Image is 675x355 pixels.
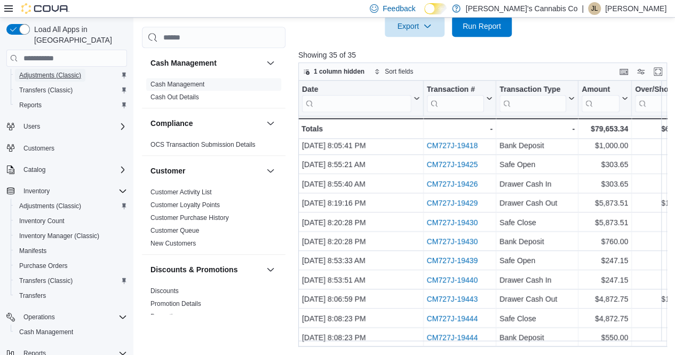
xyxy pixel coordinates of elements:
div: [DATE] 8:19:16 PM [302,196,420,209]
button: Discounts & Promotions [150,264,262,275]
a: CM727J-19430 [426,218,478,226]
a: Customer Activity List [150,188,212,196]
p: [PERSON_NAME]'s Cannabis Co [466,2,578,15]
button: Transaction Type [499,85,575,112]
div: Totals [301,122,420,135]
div: [DATE] 8:53:51 AM [302,273,420,286]
div: [DATE] 8:08:23 PM [302,331,420,344]
a: Inventory Manager (Classic) [15,230,104,242]
div: Transaction Type [499,85,566,112]
span: Load All Apps in [GEOGRAPHIC_DATA] [30,24,127,45]
div: Bank Deposit [499,331,575,344]
button: Inventory [2,184,131,199]
div: Safe Open [499,254,575,267]
a: Discounts [150,287,179,295]
button: Catalog [19,163,50,176]
div: Drawer Cash In [499,177,575,190]
button: Export [385,15,444,37]
span: JL [591,2,598,15]
a: Customers [19,142,59,155]
a: Transfers (Classic) [15,84,77,97]
div: $247.15 [582,273,628,286]
a: Reports [15,99,46,112]
span: Transfers (Classic) [15,274,127,287]
span: Operations [23,313,55,321]
a: CM727J-19425 [426,160,478,169]
div: Drawer Cash Out [499,293,575,305]
span: Promotion Details [150,299,201,308]
button: Display options [634,65,647,78]
span: Adjustments (Classic) [15,69,127,82]
div: $79,653.34 [582,122,628,135]
a: CM727J-19439 [426,256,478,265]
button: Customer [150,165,262,176]
button: Users [2,119,131,134]
img: Cova [21,3,69,14]
a: Adjustments (Classic) [15,200,85,212]
div: - [426,122,493,135]
span: Sort fields [385,67,413,76]
span: Reports [19,101,42,109]
span: Users [23,122,40,131]
div: $760.00 [582,235,628,248]
a: Promotions [150,313,183,320]
button: Reports [11,98,131,113]
div: Discounts & Promotions [142,285,285,327]
span: Inventory Count [19,217,65,225]
a: New Customers [150,240,196,247]
button: Operations [2,310,131,325]
a: CM727J-19430 [426,237,478,246]
a: CM727J-19444 [426,333,478,342]
div: [DATE] 8:55:21 AM [302,158,420,171]
button: Inventory [19,185,54,198]
span: Inventory Manager (Classic) [19,232,99,240]
p: Showing 35 of 35 [298,50,671,60]
div: $5,873.51 [582,196,628,209]
span: Reports [15,99,127,112]
span: OCS Transaction Submission Details [150,140,256,149]
div: Transaction # [426,85,484,95]
div: $303.65 [582,158,628,171]
button: Compliance [150,118,262,129]
div: Drawer Cash In [499,273,575,286]
div: [DATE] 8:55:40 AM [302,177,420,190]
a: Promotion Details [150,300,201,307]
div: Transaction Type [499,85,566,95]
button: Amount [582,85,628,112]
p: [PERSON_NAME] [605,2,666,15]
span: Inventory [23,187,50,195]
div: Bank Deposit [499,139,575,152]
a: Customer Loyalty Points [150,201,220,209]
p: | [582,2,584,15]
span: Adjustments (Classic) [19,71,81,80]
a: CM727J-19443 [426,295,478,303]
button: Users [19,120,44,133]
span: 1 column hidden [314,67,364,76]
span: Inventory Count [15,215,127,227]
span: Adjustments (Classic) [15,200,127,212]
span: Transfers (Classic) [19,86,73,94]
a: Transfers [15,289,50,302]
button: Adjustments (Classic) [11,68,131,83]
button: Date [302,85,420,112]
a: Cash Out Details [150,93,199,101]
input: Dark Mode [424,3,447,14]
div: Transaction # URL [426,85,484,112]
button: Transfers (Classic) [11,83,131,98]
div: [DATE] 8:08:23 PM [302,312,420,325]
div: Amount [582,85,620,112]
a: CM727J-19429 [426,199,478,207]
a: Adjustments (Classic) [15,69,85,82]
span: New Customers [150,239,196,248]
span: Customer Queue [150,226,199,235]
button: Transfers (Classic) [11,273,131,288]
button: Catalog [2,162,131,177]
button: Discounts & Promotions [264,263,277,276]
span: Dark Mode [424,14,425,15]
button: Customer [264,164,277,177]
span: Customers [19,141,127,155]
